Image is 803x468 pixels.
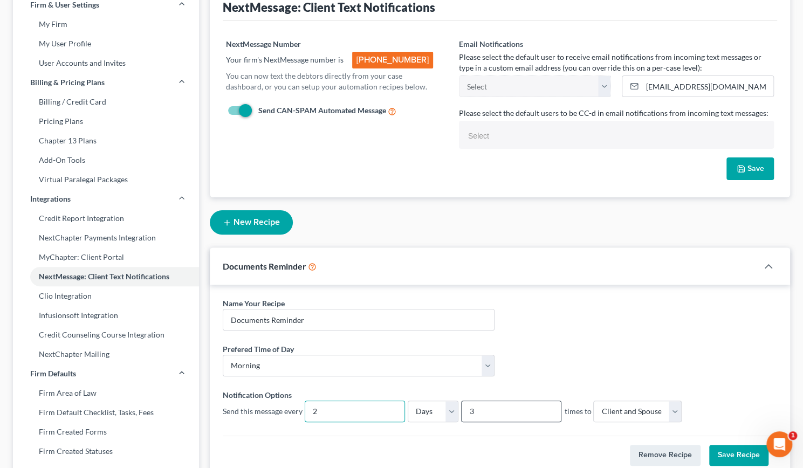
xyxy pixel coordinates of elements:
a: NextChapter Mailing [13,345,199,364]
a: Firm Defaults [13,364,199,383]
span: Name Your Recipe [223,299,285,308]
a: Chapter 13 Plans [13,131,199,150]
a: My User Profile [13,34,199,53]
input: Enter recipe name... [223,309,494,330]
span: Documents Reminder [223,261,306,271]
a: Clio Integration [13,286,199,306]
a: Firm Created Statuses [13,442,199,461]
a: Firm Area of Law [13,383,199,403]
a: Pricing Plans [13,112,199,131]
a: Add-On Tools [13,150,199,170]
input: # [462,401,561,422]
a: Infusionsoft Integration [13,306,199,325]
input: # [305,401,404,422]
span: 1 [788,431,797,440]
a: NextChapter Payments Integration [13,228,199,247]
span: Integrations [30,194,71,204]
label: NextMessage Number [226,38,301,50]
span: Firm Defaults [30,368,76,379]
a: User Accounts and Invites [13,53,199,73]
label: times to [564,405,591,417]
a: Firm Default Checklist, Tasks, Fees [13,403,199,422]
button: Remove Recipe [630,445,701,466]
a: Firm Created Forms [13,422,199,442]
input: Enter custom email... [642,76,773,97]
label: Email Notifications [459,38,523,50]
span: Prefered Time of Day [223,345,294,354]
label: Send this message every [223,405,303,417]
a: Credit Report Integration [13,209,199,228]
span: Your firm's NextMessage number is [226,55,344,64]
span: [PHONE_NUMBER] [352,52,433,68]
a: Billing & Pricing Plans [13,73,199,92]
strong: Send CAN-SPAM Automated Message [258,106,386,115]
div: Please select the default users to be CC-d in email notifications from incoming text messages: [459,108,774,119]
button: New Recipe [210,210,293,235]
button: Save Recipe [709,445,768,466]
a: My Firm [13,15,199,34]
span: Billing & Pricing Plans [30,77,105,88]
a: Integrations [13,189,199,209]
a: Billing / Credit Card [13,92,199,112]
div: You can now text the debtors directly from your case dashboard, or you can setup your automation ... [226,71,433,92]
a: MyChapter: Client Portal [13,247,199,267]
div: Please select the default user to receive email notifications from incoming text messages or type... [459,52,774,73]
iframe: Intercom live chat [766,431,792,457]
label: Notification Options [223,389,292,401]
a: Virtual Paralegal Packages [13,170,199,189]
a: NextMessage: Client Text Notifications [13,267,199,286]
a: Credit Counseling Course Integration [13,325,199,345]
button: Save [726,157,774,180]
